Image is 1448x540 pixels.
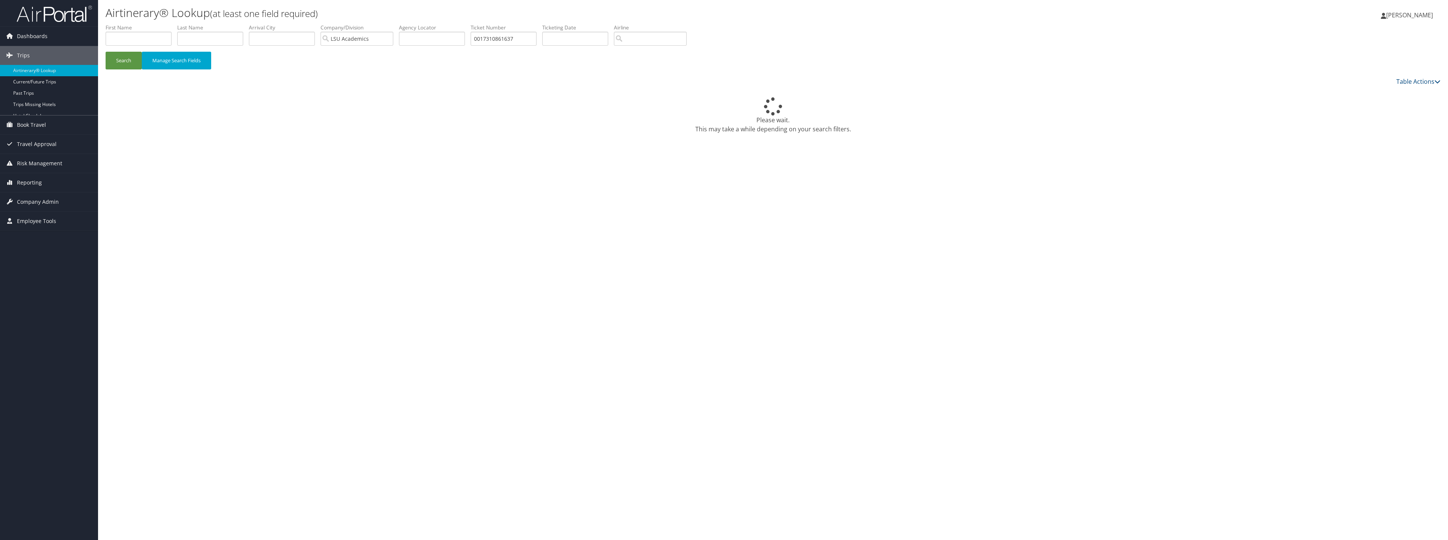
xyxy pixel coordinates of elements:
span: Reporting [17,173,42,192]
label: First Name [106,24,177,31]
label: Airline [614,24,692,31]
label: Company/Division [321,24,399,31]
span: Travel Approval [17,135,57,154]
span: Company Admin [17,192,59,211]
div: Please wait. This may take a while depending on your search filters. [106,97,1440,134]
a: Table Actions [1396,77,1440,86]
button: Manage Search Fields [142,52,211,69]
h1: Airtinerary® Lookup [106,5,995,21]
button: Search [106,52,142,69]
span: Book Travel [17,115,46,134]
span: Risk Management [17,154,62,173]
span: Dashboards [17,27,48,46]
label: Agency Locator [399,24,471,31]
span: [PERSON_NAME] [1386,11,1433,19]
img: airportal-logo.png [17,5,92,23]
a: [PERSON_NAME] [1381,4,1440,26]
span: Trips [17,46,30,65]
small: (at least one field required) [210,7,318,20]
label: Last Name [177,24,249,31]
span: Employee Tools [17,212,56,231]
label: Ticket Number [471,24,542,31]
label: Arrival City [249,24,321,31]
label: Ticketing Date [542,24,614,31]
